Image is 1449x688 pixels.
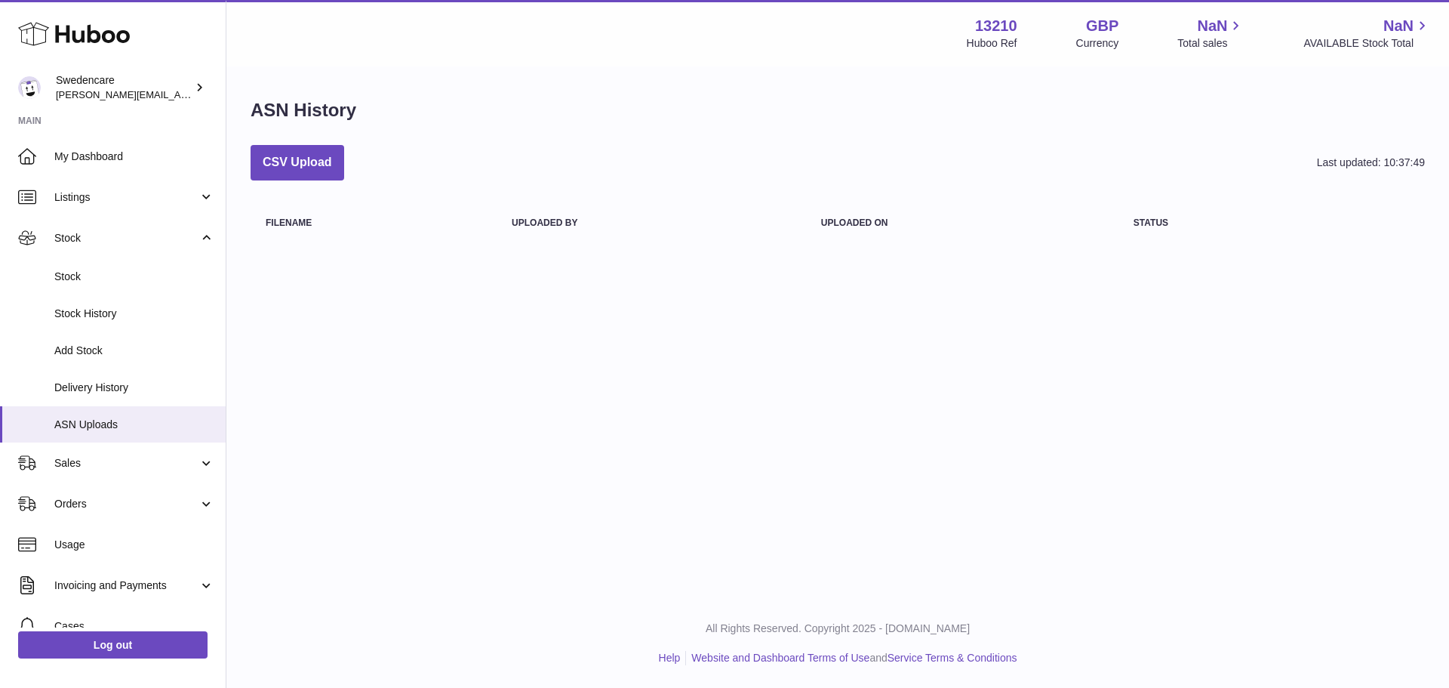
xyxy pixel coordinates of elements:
[686,651,1017,665] li: and
[18,631,208,659] a: Log out
[1303,16,1431,51] a: NaN AVAILABLE Stock Total
[975,16,1017,36] strong: 13210
[54,456,198,470] span: Sales
[251,203,497,243] th: Filename
[1086,16,1118,36] strong: GBP
[1327,203,1425,243] th: actions
[54,538,214,552] span: Usage
[56,73,192,102] div: Swedencare
[691,652,869,664] a: Website and Dashboard Terms of Use
[18,76,41,99] img: rebecca.fall@swedencare.co.uk
[251,145,344,180] button: CSV Upload
[251,98,356,122] h1: ASN History
[54,381,214,395] span: Delivery History
[54,619,214,634] span: Cases
[1177,36,1244,51] span: Total sales
[967,36,1017,51] div: Huboo Ref
[888,652,1017,664] a: Service Terms & Conditions
[238,622,1437,636] p: All Rights Reserved. Copyright 2025 - [DOMAIN_NAME]
[54,231,198,245] span: Stock
[1177,16,1244,51] a: NaN Total sales
[1383,16,1414,36] span: NaN
[806,203,1118,243] th: Uploaded on
[497,203,806,243] th: Uploaded by
[659,652,681,664] a: Help
[54,578,198,593] span: Invoicing and Payments
[54,150,214,164] span: My Dashboard
[1197,16,1227,36] span: NaN
[54,190,198,205] span: Listings
[56,88,303,100] span: [PERSON_NAME][EMAIL_ADDRESS][DOMAIN_NAME]
[1076,36,1119,51] div: Currency
[54,270,214,284] span: Stock
[54,497,198,511] span: Orders
[54,307,214,321] span: Stock History
[1317,156,1425,170] div: Last updated: 10:37:49
[1303,36,1431,51] span: AVAILABLE Stock Total
[54,344,214,358] span: Add Stock
[1118,203,1327,243] th: Status
[54,418,214,432] span: ASN Uploads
